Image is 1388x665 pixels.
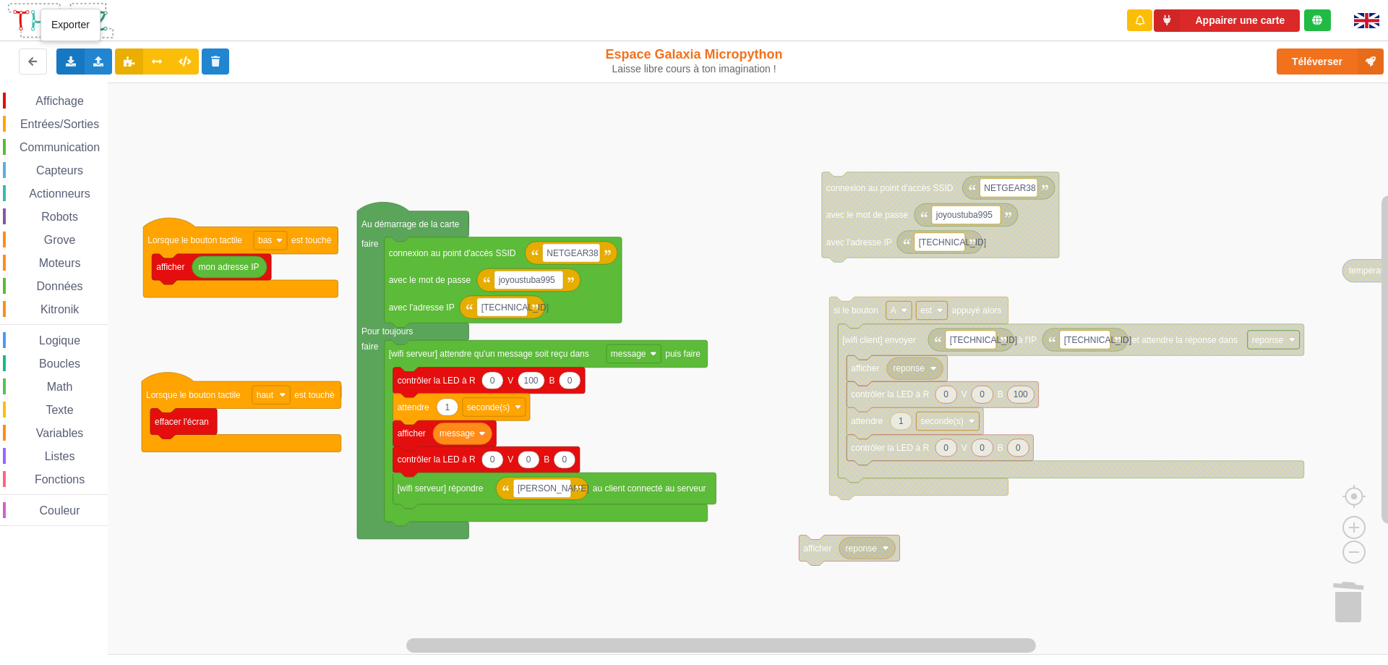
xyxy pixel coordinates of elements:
[834,305,878,315] text: si le bouton
[665,349,701,359] text: puis faire
[1016,443,1021,453] text: 0
[826,182,954,192] text: connexion au point d'accès SSID
[445,402,450,412] text: 1
[826,210,909,220] text: avec le mot de passe
[935,210,993,220] text: joyoustuba995
[389,275,471,285] text: avec le mot de passe
[851,443,929,453] text: contrôler la LED à R
[440,428,475,439] text: message
[361,219,460,229] text: Au démarrage de la carte
[257,390,274,400] text: haut
[490,376,495,386] text: 0
[1252,334,1284,344] text: reponse
[562,454,567,465] text: 0
[894,363,925,373] text: reponse
[851,389,929,399] text: contrôler la LED à R
[199,262,260,272] text: mon adresse IP
[526,454,531,465] text: 0
[481,302,549,312] text: [TECHNICAL_ID]
[851,363,879,373] text: afficher
[398,376,476,386] text: contrôler la LED à R
[45,381,75,393] span: Math
[549,376,554,386] text: B
[980,389,985,399] text: 0
[43,404,75,416] span: Texte
[961,443,967,453] text: V
[1354,13,1379,28] img: gb.png
[507,376,513,386] text: V
[851,416,883,426] text: attendre
[1014,389,1028,399] text: 100
[950,334,1017,344] text: [TECHNICAL_ID]
[37,257,83,269] span: Moteurs
[7,1,115,40] img: thingz_logo.png
[39,211,80,223] span: Robots
[919,237,986,247] text: [TECHNICAL_ID]
[826,237,892,247] text: avec l'adresse IP
[998,443,1003,453] text: B
[490,454,495,465] text: 0
[294,390,335,400] text: est touché
[943,389,948,399] text: 0
[1132,334,1238,344] text: et attendre la réponse dans
[507,454,513,465] text: V
[1018,334,1037,344] text: à l'IP
[27,187,93,200] span: Actionneurs
[943,443,948,453] text: 0
[961,389,967,399] text: V
[38,303,81,315] span: Kitronik
[37,357,82,370] span: Boucles
[389,349,589,359] text: [wifi serveur] attendre qu'un message soit reçu dans
[846,543,878,553] text: reponse
[920,305,933,315] text: est
[920,416,963,426] text: seconde(s)
[38,504,82,517] span: Couleur
[398,428,426,439] text: afficher
[1154,9,1300,32] button: Appairer une carte
[547,247,599,258] text: NETGEAR38
[842,334,915,344] text: [wifi client] envoyer
[998,389,1003,399] text: B
[42,234,78,246] span: Grove
[1064,334,1131,344] text: [TECHNICAL_ID]
[398,402,429,412] text: attendre
[361,326,413,336] text: Pour toujours
[398,454,476,465] text: contrôler la LED à R
[17,141,102,153] span: Communication
[155,416,209,426] text: effacer l'écran
[899,416,904,426] text: 1
[258,235,272,245] text: bas
[573,63,815,75] div: Laisse libre cours à ton imagination !
[156,262,184,272] text: afficher
[34,427,86,439] span: Variables
[1277,48,1384,75] button: Téléverser
[361,342,379,352] text: faire
[361,239,379,249] text: faire
[146,390,241,400] text: Lorsque le bouton tactile
[803,543,831,553] text: afficher
[1304,9,1331,31] div: Tu es connecté au serveur de création de Thingz
[33,95,85,107] span: Affichage
[34,164,85,177] span: Capteurs
[40,9,100,41] div: Exporter
[523,376,538,386] text: 100
[593,483,706,494] text: au client connecté au serveur
[33,473,87,486] span: Fonctions
[389,302,455,312] text: avec l'adresse IP
[43,450,77,462] span: Listes
[291,235,332,245] text: est touché
[467,402,510,412] text: seconde(s)
[498,275,555,285] text: joyoustuba995
[544,454,549,465] text: B
[573,46,815,75] div: Espace Galaxia Micropython
[18,118,101,130] span: Entrées/Sorties
[37,334,82,347] span: Logique
[980,443,985,453] text: 0
[567,376,573,386] text: 0
[518,483,589,494] text: [PERSON_NAME]
[952,305,1002,315] text: appuyé alors
[984,182,1036,192] text: NETGEAR38
[398,483,484,494] text: [wifi serveur] répondre
[389,247,516,258] text: connexion au point d'accès SSID
[147,235,242,245] text: Lorsque le bouton tactile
